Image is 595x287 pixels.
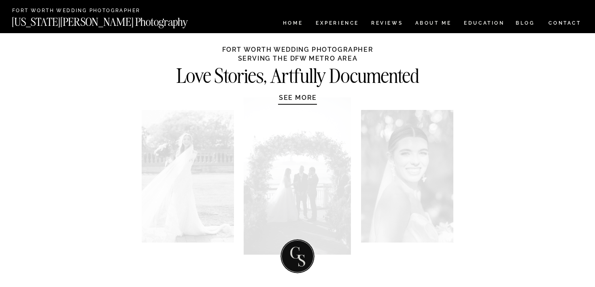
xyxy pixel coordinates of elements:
[516,21,535,27] a: BLOG
[548,19,582,27] a: CONTACT
[281,21,304,27] a: HOME
[222,45,374,61] h1: Fort Worth WEDDING PHOTOGRAPHER ServIng The DFW Metro Area
[12,17,215,23] a: [US_STATE][PERSON_NAME] Photography
[371,21,402,27] a: REVIEWS
[12,8,178,14] a: Fort Worth Wedding Photographer
[316,21,358,27] a: Experience
[415,21,452,27] a: ABOUT ME
[159,67,437,82] h2: Love Stories, Artfully Documented
[259,93,336,101] a: SEE MORE
[463,21,506,27] a: EDUCATION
